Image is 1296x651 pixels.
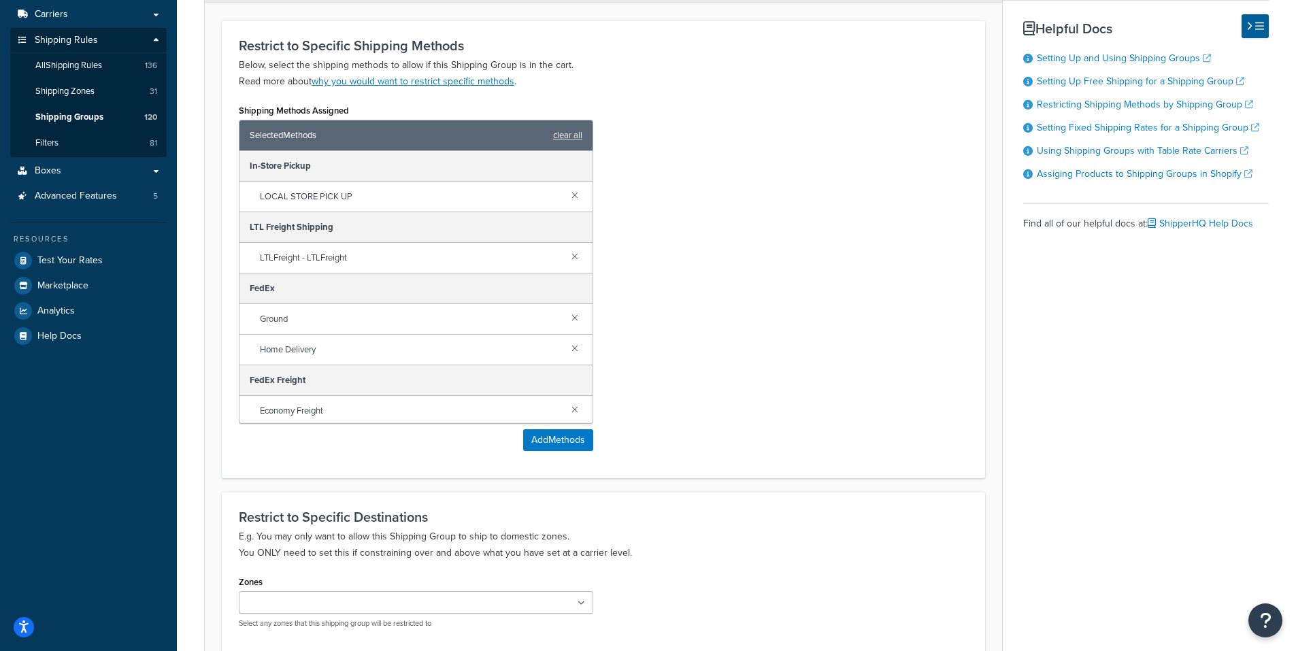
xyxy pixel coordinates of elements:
h3: Restrict to Specific Shipping Methods [239,38,968,53]
p: Select any zones that this shipping group will be restricted to [239,618,593,629]
a: Analytics [10,299,167,323]
span: Filters [35,137,59,149]
span: Shipping Groups [35,112,103,123]
span: 31 [150,86,157,97]
span: Economy Freight [260,401,561,420]
button: Hide Help Docs [1242,14,1269,38]
div: In-Store Pickup [239,151,593,182]
h3: Helpful Docs [1023,21,1269,36]
label: Shipping Methods Assigned [239,105,349,116]
span: Shipping Zones [35,86,95,97]
a: Marketplace [10,273,167,298]
div: FedEx Freight [239,365,593,396]
li: Shipping Rules [10,28,167,157]
span: Advanced Features [35,190,117,202]
span: Boxes [35,165,61,177]
a: why you would want to restrict specific methods [312,74,514,88]
a: Boxes [10,158,167,184]
a: Restricting Shipping Methods by Shipping Group [1037,97,1253,112]
li: Shipping Groups [10,105,167,130]
div: FedEx [239,273,593,304]
span: Help Docs [37,331,82,342]
a: Assiging Products to Shipping Groups in Shopify [1037,167,1252,181]
li: Filters [10,131,167,156]
span: All Shipping Rules [35,60,102,71]
p: Below, select the shipping methods to allow if this Shipping Group is in the cart. Read more about . [239,57,968,90]
span: Carriers [35,9,68,20]
button: AddMethods [523,429,593,451]
a: Setting Up Free Shipping for a Shipping Group [1037,74,1244,88]
a: Carriers [10,2,167,27]
span: Shipping Rules [35,35,98,46]
a: Setting Up and Using Shipping Groups [1037,51,1211,65]
span: Selected Methods [250,126,546,145]
a: ShipperHQ Help Docs [1148,216,1253,231]
a: Setting Fixed Shipping Rates for a Shipping Group [1037,120,1259,135]
a: AllShipping Rules136 [10,53,167,78]
li: Shipping Zones [10,79,167,104]
span: Home Delivery [260,340,561,359]
a: clear all [553,126,582,145]
span: Analytics [37,305,75,317]
a: Advanced Features5 [10,184,167,209]
p: E.g. You may only want to allow this Shipping Group to ship to domestic zones. You ONLY need to s... [239,529,968,561]
li: Advanced Features [10,184,167,209]
a: Filters81 [10,131,167,156]
span: LTLFreight - LTLFreight [260,248,561,267]
a: Using Shipping Groups with Table Rate Carriers [1037,144,1248,158]
span: Ground [260,310,561,329]
span: Test Your Rates [37,255,103,267]
button: Open Resource Center [1248,603,1282,637]
span: 136 [145,60,157,71]
span: 120 [144,112,157,123]
div: LTL Freight Shipping [239,212,593,243]
h3: Restrict to Specific Destinations [239,510,968,524]
div: Resources [10,233,167,245]
label: Zones [239,577,263,587]
span: Marketplace [37,280,88,292]
span: 81 [150,137,157,149]
a: Test Your Rates [10,248,167,273]
a: Shipping Groups120 [10,105,167,130]
span: 5 [153,190,158,202]
div: Find all of our helpful docs at: [1023,203,1269,233]
a: Help Docs [10,324,167,348]
span: LOCAL STORE PICK UP [260,187,561,206]
a: Shipping Rules [10,28,167,53]
a: Shipping Zones31 [10,79,167,104]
